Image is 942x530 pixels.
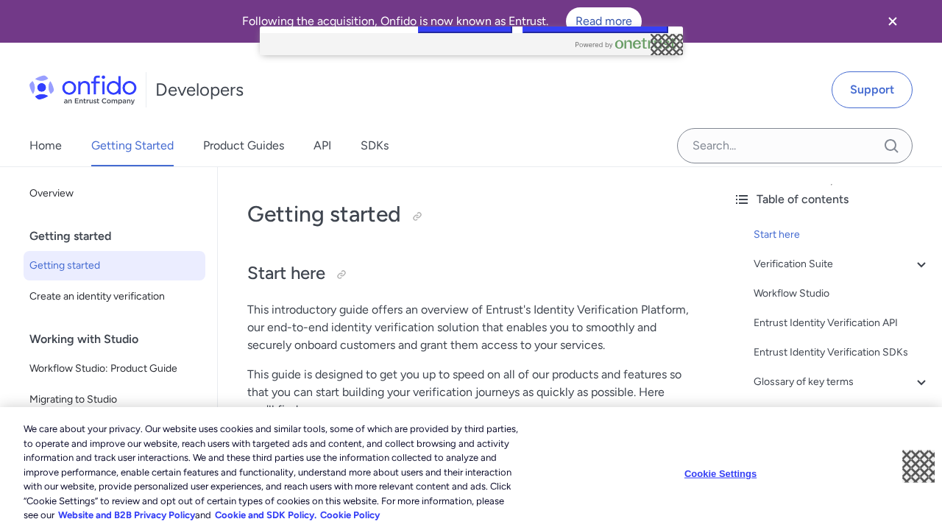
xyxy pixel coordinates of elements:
a: Home [29,125,62,166]
input: Onfido search input field [677,128,913,163]
a: Migrating to Studio [24,385,205,414]
a: Getting started [24,251,205,280]
h1: Getting started [247,199,692,229]
span: Migrating to Studio [29,391,199,409]
a: API [314,125,331,166]
a: Product Guides [203,125,284,166]
div: Working with Studio [29,325,211,354]
a: Powered by OneTrust Opens in a new Tab [576,37,676,54]
a: Cookie and SDK Policy. [215,509,316,520]
button: Close banner [865,3,920,40]
div: Getting started [29,222,211,251]
div: Preference center [260,26,683,55]
a: Read more [566,7,642,35]
button: Close [651,34,683,66]
span: Getting started [29,257,199,275]
img: Powered by OneTrust Opens in a new Tab [576,38,676,49]
a: Start here [754,226,930,244]
a: SDKs [361,125,389,166]
a: Workflow Studio [754,285,930,303]
h1: Developers [155,78,244,102]
div: Following the acquisition, Onfido is now known as Entrust. [18,7,865,35]
div: We care about your privacy. Our website uses cookies and similar tools, some of which are provide... [24,422,518,523]
a: Cookie Policy [320,509,380,520]
a: Entrust Identity Verification SDKs [754,344,930,361]
span: Workflow Studio: Product Guide [29,360,199,378]
h2: Start here [247,261,692,286]
a: Glossary of key terms [754,373,930,391]
a: Support [832,71,913,108]
p: This introductory guide offers an overview of Entrust's Identity Verification Platform, our end-t... [247,301,692,354]
span: Create an identity verification [29,288,199,305]
a: Entrust Identity Verification API [754,314,930,332]
button: Cookie Settings [675,459,767,488]
img: Onfido Logo [29,75,137,105]
a: Create an identity verification [24,282,205,311]
a: Verification Suite [754,255,930,273]
span: Overview [29,185,199,202]
button: Close [902,450,935,482]
svg: Close banner [884,13,902,30]
a: Getting Started [91,125,174,166]
div: Table of contents [733,191,930,208]
a: Overview [24,179,205,208]
div: Your Privacy Choices [260,26,683,55]
p: This guide is designed to get you up to speed on all of our products and features so that you can... [247,366,692,419]
a: Workflow Studio: Product Guide [24,354,205,384]
a: More information about our cookie policy., opens in a new tab [58,509,195,520]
